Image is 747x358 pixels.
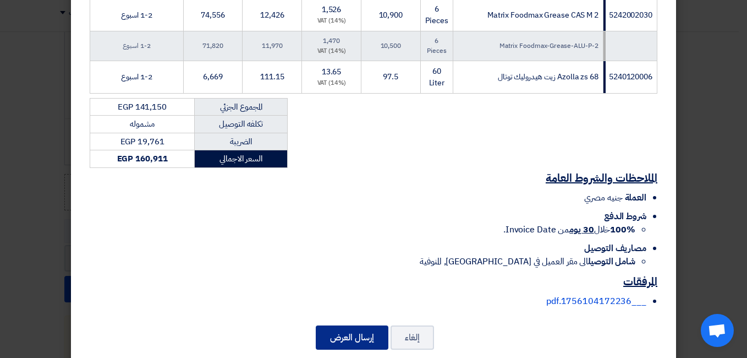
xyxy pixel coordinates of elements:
span: 1-2 اسبوع [121,9,152,21]
td: تكلفه التوصيل [195,116,288,133]
td: السعر الاجمالي [195,150,288,168]
span: 10,900 [379,9,403,21]
span: 97.5 [383,71,398,83]
span: 111.15 [260,71,284,83]
span: Matrix Foodmax Grease CAS M 2 [487,9,598,21]
span: 60 Liter [429,66,445,89]
button: إرسال العرض [316,326,388,350]
td: الضريبة [195,133,288,150]
span: 12,426 [260,9,284,21]
span: 1,526 [322,4,342,15]
span: 1-2 اسبوع [123,41,150,51]
span: 11,970 [262,41,282,51]
strong: 100% [610,223,635,236]
span: 1,470 [323,36,340,46]
u: المرفقات [623,273,657,290]
span: 6 Pieces [427,36,446,56]
td: المجموع الجزئي [195,98,288,116]
span: 13.65 [322,66,342,78]
td: 5240120006 [603,61,657,93]
span: Azolla zs 68 زيت هيدروليك توتال [498,71,598,83]
span: 71,820 [202,41,223,51]
div: (14%) VAT [306,47,356,56]
span: 74,556 [201,9,224,21]
strong: EGP 160,911 [117,153,168,165]
span: شروط الدفع [604,210,646,223]
span: EGP 19,761 [120,135,164,148]
span: Matrix Foodmax-Grease-ALU-P-2 [499,41,598,51]
div: (14%) VAT [306,17,356,26]
u: الملاحظات والشروط العامة [546,170,657,186]
span: خلال من Invoice Date. [503,223,635,236]
a: ___1756104172236.pdf [546,295,646,308]
button: إلغاء [391,326,434,350]
span: 10,500 [381,41,401,51]
span: العملة [625,191,646,204]
span: مشموله [130,118,154,130]
strong: شامل التوصيل [588,255,635,268]
li: الى مقر العميل في [GEOGRAPHIC_DATA], المنوفية [90,255,635,268]
span: جنيه مصري [584,191,622,204]
span: 6 Pieces [425,3,448,26]
div: (14%) VAT [306,79,356,88]
span: 1-2 اسبوع [121,71,152,83]
span: 6,669 [203,71,223,83]
span: مصاريف التوصيل [584,242,646,255]
td: EGP 141,150 [90,98,195,116]
u: 30 يوم [569,223,594,236]
a: Open chat [701,314,734,347]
